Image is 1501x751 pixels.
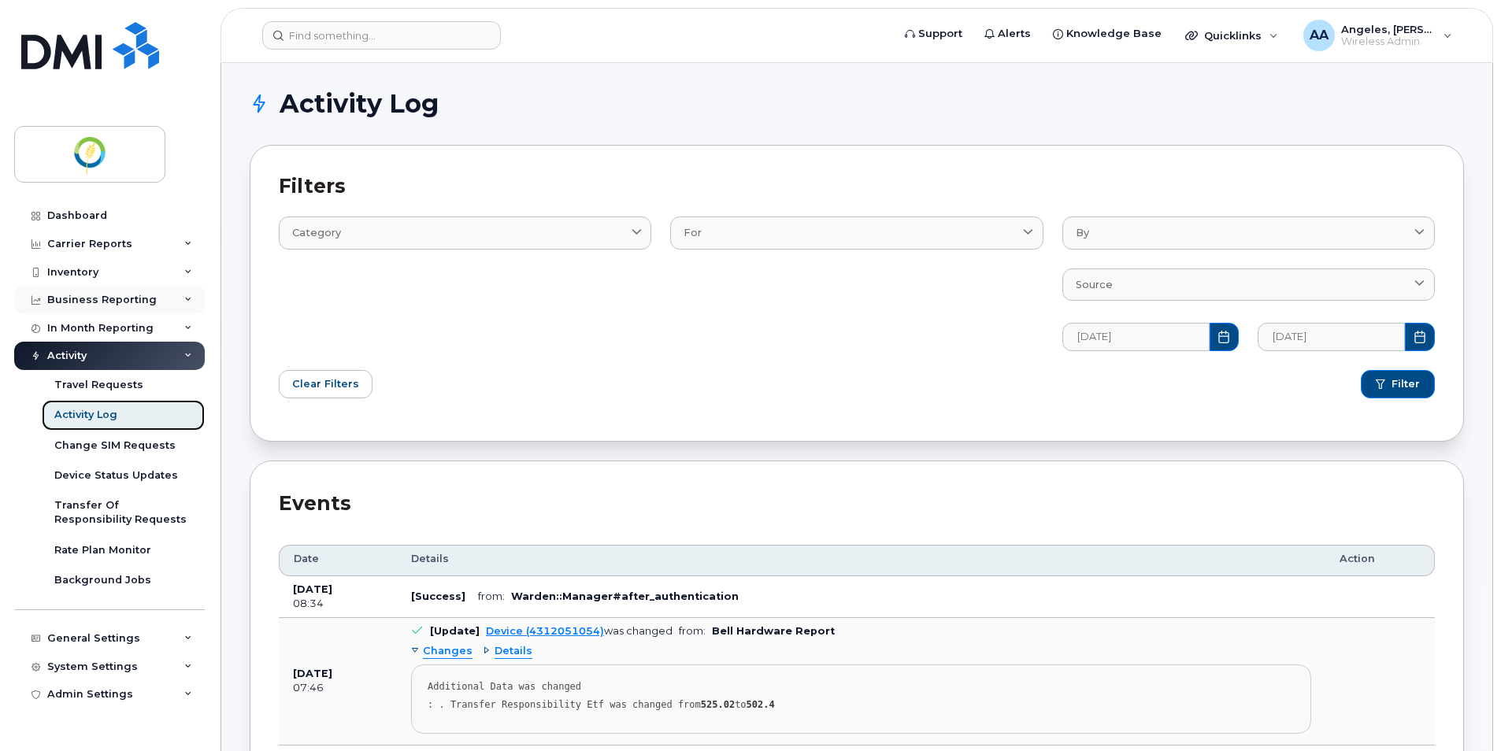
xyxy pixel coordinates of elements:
a: Source [1062,268,1435,301]
input: MM/DD/YYYY [1258,323,1405,351]
strong: 502.4 [747,699,775,710]
span: Filter [1392,377,1420,391]
b: Warden::Manager#after_authentication [511,590,739,602]
strong: 525.02 [701,699,735,710]
button: Filter [1361,370,1435,398]
b: [DATE] [293,583,332,595]
b: Bell Hardware Report [712,625,835,637]
input: MM/DD/YYYY [1062,323,1210,351]
div: : . Transfer Responsibility Etf was changed from to [428,699,1295,711]
b: [Success] [411,590,465,602]
span: Category [292,225,341,240]
span: from: [679,625,706,637]
span: Details [495,644,532,659]
span: Details [411,552,449,566]
span: By [1076,225,1089,240]
a: Device (4312051054) [486,625,604,637]
span: from: [478,590,505,602]
a: Category [279,216,651,249]
span: Date [294,552,319,566]
div: was changed [486,625,673,637]
b: [DATE] [293,668,332,679]
a: For [670,216,1043,249]
div: Events [279,490,1435,518]
a: By [1062,216,1435,249]
th: Action [1325,545,1435,576]
h2: Filters [279,174,1435,198]
button: Clear Filters [279,370,372,398]
button: Choose Date [1210,323,1240,351]
span: Clear Filters [292,376,359,391]
span: For [684,225,702,240]
span: Source [1076,277,1113,292]
b: [Update] [430,625,480,637]
div: Additional Data was changed [428,681,1295,693]
span: Activity Log [280,92,439,116]
button: Choose Date [1405,323,1435,351]
span: Changes [423,644,473,659]
div: 07:46 [293,681,383,695]
div: 08:34 [293,597,383,611]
